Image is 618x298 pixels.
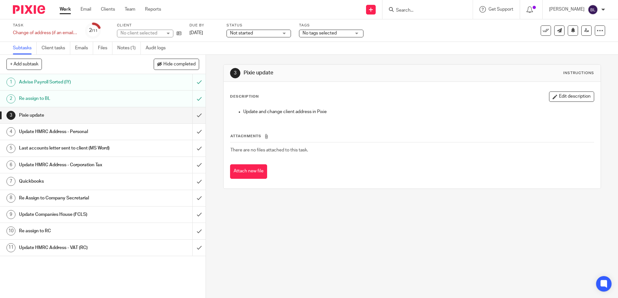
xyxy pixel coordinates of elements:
label: Tags [299,23,363,28]
div: 8 [6,194,15,203]
a: Audit logs [146,42,170,54]
a: Team [125,6,135,13]
label: Task [13,23,77,28]
h1: Pixie update [19,111,130,120]
div: 6 [6,160,15,169]
div: Instructions [563,71,594,76]
p: Description [230,94,259,99]
button: Hide completed [154,59,199,70]
a: Notes (1) [117,42,141,54]
h1: Update HMRC Address - Corporation Tax [19,160,130,170]
button: + Add subtask [6,59,42,70]
h1: Update HMRC Address - Personal [19,127,130,137]
span: Attachments [230,134,261,138]
div: 3 [6,111,15,120]
a: Files [98,42,112,54]
h1: Pixie update [244,70,426,76]
label: Status [227,23,291,28]
span: Not started [230,31,253,35]
h1: Update Companies House (FCLS) [19,210,130,219]
label: Due by [189,23,218,28]
h1: Advise Payroll Sorted (IY) [19,77,130,87]
label: Client [117,23,181,28]
a: Email [81,6,91,13]
div: 1 [6,78,15,87]
div: 2 [6,94,15,103]
h1: Last accounts letter sent to client (MS Word) [19,143,130,153]
input: Search [395,8,453,14]
div: 4 [6,127,15,136]
span: There are no files attached to this task. [230,148,308,152]
div: 3 [230,68,240,78]
p: Update and change client address in Pixie [243,109,594,115]
img: svg%3E [588,5,598,15]
div: 5 [6,144,15,153]
span: [DATE] [189,31,203,35]
a: Emails [75,42,93,54]
a: Work [60,6,71,13]
h1: Quickbooks [19,177,130,186]
a: Client tasks [42,42,70,54]
span: Get Support [488,7,513,12]
small: /11 [92,29,98,33]
a: Clients [101,6,115,13]
h1: Update HMRC Address - VAT (RC) [19,243,130,253]
div: Change of address (if an email address only need Pixie and Quickbooks) [13,30,77,36]
a: Reports [145,6,161,13]
div: 9 [6,210,15,219]
span: Hide completed [163,62,196,67]
a: Subtasks [13,42,37,54]
h1: Re assign to RC [19,226,130,236]
div: 7 [6,177,15,186]
div: 10 [6,226,15,236]
span: No tags selected [303,31,337,35]
div: 2 [89,27,98,34]
button: Attach new file [230,164,267,179]
h1: Re Assign to Company Secretarial [19,193,130,203]
img: Pixie [13,5,45,14]
p: [PERSON_NAME] [549,6,584,13]
div: No client selected [121,30,162,36]
button: Edit description [549,91,594,102]
h1: Re assign to BL [19,94,130,103]
div: 11 [6,243,15,252]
